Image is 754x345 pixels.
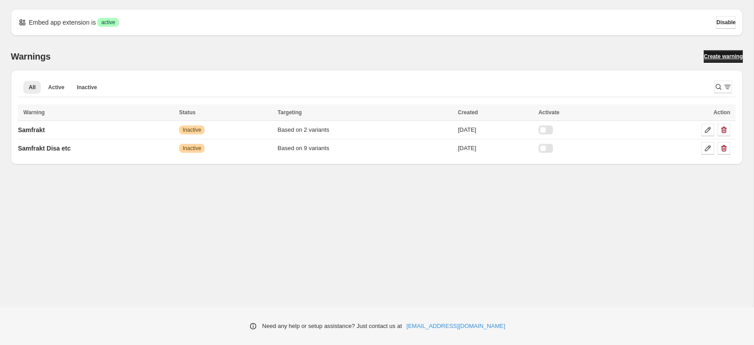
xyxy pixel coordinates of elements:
[183,126,201,134] span: Inactive
[407,322,505,331] a: [EMAIL_ADDRESS][DOMAIN_NAME]
[18,123,45,137] a: Samfrakt
[23,109,45,116] span: Warning
[278,109,302,116] span: Targeting
[29,84,35,91] span: All
[18,141,71,155] a: Samfrakt Disa etc
[11,51,51,62] h2: Warnings
[278,144,453,153] div: Based on 9 variants
[716,16,736,29] button: Disable
[29,18,96,27] p: Embed app extension is
[101,19,115,26] span: active
[458,109,478,116] span: Created
[77,84,97,91] span: Inactive
[183,145,201,152] span: Inactive
[539,109,560,116] span: Activate
[714,109,730,116] span: Action
[458,125,533,134] div: [DATE]
[714,81,732,93] button: Search and filter results
[179,109,196,116] span: Status
[278,125,453,134] div: Based on 2 variants
[704,50,743,63] a: Create warning
[48,84,64,91] span: Active
[18,144,71,153] p: Samfrakt Disa etc
[18,125,45,134] p: Samfrakt
[704,53,743,60] span: Create warning
[716,19,736,26] span: Disable
[458,144,533,153] div: [DATE]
